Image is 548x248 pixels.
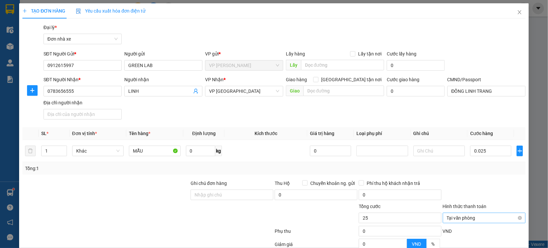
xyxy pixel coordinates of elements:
span: Yêu cầu xuất hóa đơn điện tử [76,8,145,14]
span: user-add [193,89,198,94]
input: VD: Bàn, Ghế [129,146,181,156]
div: Địa chỉ người nhận [44,99,122,106]
div: SĐT Người Gửi [44,50,122,57]
span: Khác [76,146,120,156]
span: Đại lý [44,25,57,30]
input: Ghi chú đơn hàng [191,190,273,200]
span: plus [517,148,523,154]
input: Dọc đường [303,86,384,96]
img: logo.jpg [8,8,41,41]
span: Kích thước [255,131,277,136]
span: % [432,241,435,247]
th: Ghi chú [411,127,468,140]
div: Phụ thu [274,228,358,239]
span: SL [41,131,46,136]
button: plus [517,146,523,156]
button: Close [510,3,529,22]
div: SĐT Người Nhận [44,76,122,83]
b: GỬI : VP [PERSON_NAME] [8,48,115,59]
span: Lấy hàng [286,51,305,56]
img: icon [76,9,81,14]
span: Lấy tận nơi [355,50,384,57]
div: Người nhận [124,76,202,83]
input: Dọc đường [301,60,384,70]
input: Cước giao hàng [387,86,445,96]
div: Người gửi [124,50,202,57]
th: Loại phụ phí [354,127,411,140]
span: VP Ninh Bình [209,86,279,96]
div: CMND/Passport [447,76,526,83]
span: plus [27,88,37,93]
label: Ghi chú đơn hàng [191,181,227,186]
span: Lấy [286,60,301,70]
span: plus [22,9,27,13]
span: VP Lê Duẩn [209,60,279,70]
span: close-circle [518,216,522,220]
input: Cước lấy hàng [387,60,445,71]
span: Giá trị hàng [310,131,334,136]
input: Địa chỉ của người nhận [44,109,122,120]
div: Tổng: 1 [25,165,212,172]
input: 0 [310,146,351,156]
span: TẠO ĐƠN HÀNG [22,8,65,14]
span: VND [443,229,452,234]
li: Hotline: 19001155 [62,24,276,33]
div: VP gửi [205,50,283,57]
button: plus [27,85,38,96]
span: close [517,10,522,15]
span: Đơn nhà xe [47,34,118,44]
li: Số 10 ngõ 15 Ngọc Hồi, Q.[PERSON_NAME], [GEOGRAPHIC_DATA] [62,16,276,24]
button: delete [25,146,36,156]
span: Thu Hộ [275,181,290,186]
span: Phí thu hộ khách nhận trả [364,180,423,187]
span: Tại văn phòng [447,213,522,223]
span: Đơn vị tính [72,131,97,136]
span: Tổng cước [359,204,381,209]
span: Chuyển khoản ng. gửi [308,180,357,187]
span: Định lượng [192,131,216,136]
span: Giao [286,86,303,96]
span: Tên hàng [129,131,150,136]
span: VND [412,241,421,247]
label: Hình thức thanh toán [443,204,487,209]
span: Giao hàng [286,77,307,82]
span: VP Nhận [205,77,224,82]
label: Cước lấy hàng [387,51,416,56]
input: Ghi Chú [413,146,465,156]
span: [GEOGRAPHIC_DATA] tận nơi [319,76,384,83]
span: Cước hàng [470,131,493,136]
span: kg [215,146,222,156]
label: Cước giao hàng [387,77,419,82]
